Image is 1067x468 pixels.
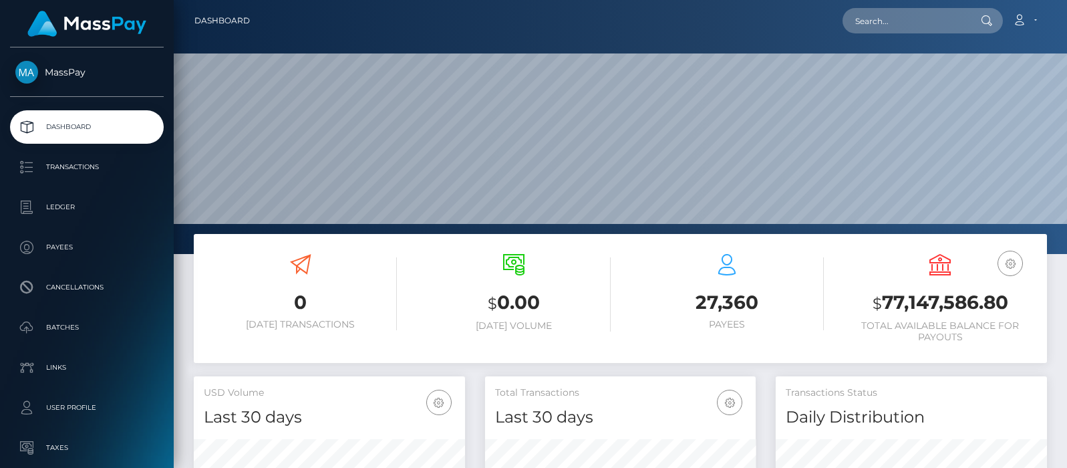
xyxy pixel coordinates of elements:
a: Ledger [10,191,164,224]
small: $ [488,294,497,313]
input: Search... [843,8,968,33]
img: MassPay [15,61,38,84]
h6: [DATE] Transactions [204,319,397,330]
h5: Transactions Status [786,386,1037,400]
h4: Last 30 days [495,406,746,429]
h6: Total Available Balance for Payouts [844,320,1037,343]
small: $ [873,294,882,313]
p: Taxes [15,438,158,458]
a: Dashboard [194,7,250,35]
h6: [DATE] Volume [417,320,610,332]
h5: USD Volume [204,386,455,400]
h3: 0.00 [417,289,610,317]
h4: Last 30 days [204,406,455,429]
h3: 27,360 [631,289,824,316]
h6: Payees [631,319,824,330]
p: Dashboard [15,117,158,137]
a: Payees [10,231,164,264]
a: Cancellations [10,271,164,304]
a: Links [10,351,164,384]
h3: 0 [204,289,397,316]
p: Payees [15,237,158,257]
p: Ledger [15,197,158,217]
p: Transactions [15,157,158,177]
a: Taxes [10,431,164,465]
p: User Profile [15,398,158,418]
h3: 77,147,586.80 [844,289,1037,317]
h4: Daily Distribution [786,406,1037,429]
p: Cancellations [15,277,158,298]
a: Dashboard [10,110,164,144]
span: MassPay [10,66,164,78]
p: Links [15,358,158,378]
h5: Total Transactions [495,386,746,400]
a: Batches [10,311,164,344]
img: MassPay Logo [27,11,146,37]
a: User Profile [10,391,164,425]
p: Batches [15,318,158,338]
a: Transactions [10,150,164,184]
